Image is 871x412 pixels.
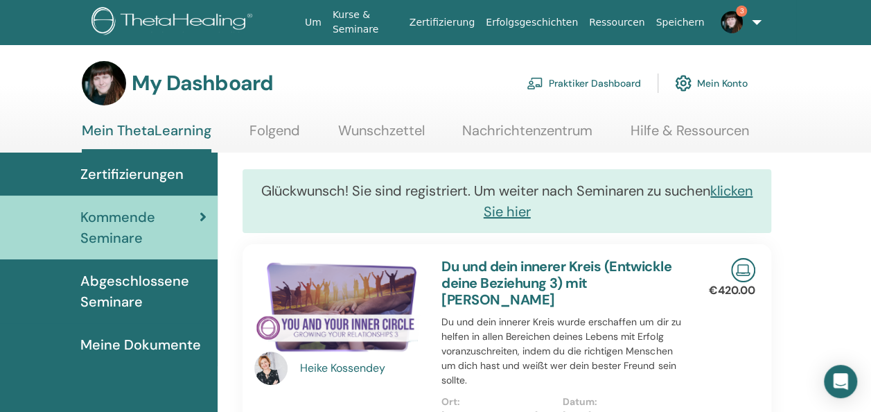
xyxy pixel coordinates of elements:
[338,122,425,149] a: Wunschzettel
[736,6,747,17] span: 3
[631,122,749,149] a: Hilfe & Ressourcen
[675,71,692,95] img: cog.svg
[462,122,592,149] a: Nachrichtenzentrum
[721,11,743,33] img: default.jpg
[299,10,327,35] a: Um
[80,334,201,355] span: Meine Dokumente
[132,71,273,96] h3: My Dashboard
[709,282,755,299] p: €420.00
[249,122,300,149] a: Folgend
[82,61,126,105] img: default.jpg
[80,207,200,248] span: Kommende Seminare
[480,10,583,35] a: Erfolgsgeschichten
[441,257,671,309] a: Du und dein innerer Kreis (Entwickle deine Beziehung 3) mit [PERSON_NAME]
[80,164,184,184] span: Zertifizierungen
[254,258,425,356] img: Du und dein innerer Kreis (Entwickle deine Beziehung 3)
[300,360,428,377] a: Heike Kossendey
[527,68,641,98] a: Praktiker Dashboard
[650,10,710,35] a: Speichern
[441,315,683,388] p: Du und dein innerer Kreis wurde erschaffen um dir zu helfen in allen Bereichen deines Lebens mit ...
[824,365,857,398] div: Open Intercom Messenger
[82,122,211,153] a: Mein ThetaLearning
[563,395,675,409] p: Datum :
[254,352,288,385] img: default.jpg
[583,10,650,35] a: Ressourcen
[91,7,257,38] img: logo.png
[441,395,554,409] p: Ort :
[731,258,755,282] img: Live Online Seminar
[675,68,748,98] a: Mein Konto
[80,271,206,312] span: Abgeschlossene Seminare
[327,2,404,42] a: Kurse & Seminare
[404,10,480,35] a: Zertifizierung
[527,77,543,89] img: chalkboard-teacher.svg
[243,169,771,233] div: Glückwunsch! Sie sind registriert. Um weiter nach Seminaren zu suchen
